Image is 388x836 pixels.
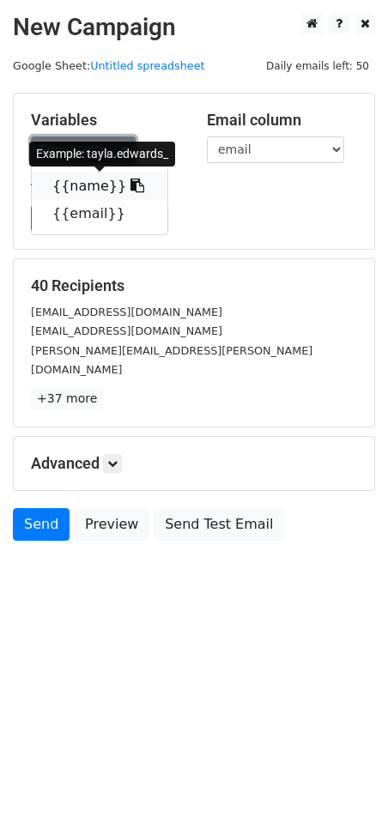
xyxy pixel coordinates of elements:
[207,111,357,130] h5: Email column
[74,508,149,541] a: Preview
[31,388,103,409] a: +37 more
[154,508,284,541] a: Send Test Email
[13,13,375,42] h2: New Campaign
[260,59,375,72] a: Daily emails left: 50
[32,200,167,227] a: {{email}}
[13,59,205,72] small: Google Sheet:
[32,173,167,200] a: {{name}}
[260,57,375,76] span: Daily emails left: 50
[302,754,388,836] iframe: Chat Widget
[29,142,175,167] div: Example: tayla.edwards_
[31,324,222,337] small: [EMAIL_ADDRESS][DOMAIN_NAME]
[31,111,181,130] h5: Variables
[31,306,222,318] small: [EMAIL_ADDRESS][DOMAIN_NAME]
[31,276,357,295] h5: 40 Recipients
[13,508,70,541] a: Send
[31,344,312,377] small: [PERSON_NAME][EMAIL_ADDRESS][PERSON_NAME][DOMAIN_NAME]
[31,454,357,473] h5: Advanced
[90,59,204,72] a: Untitled spreadsheet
